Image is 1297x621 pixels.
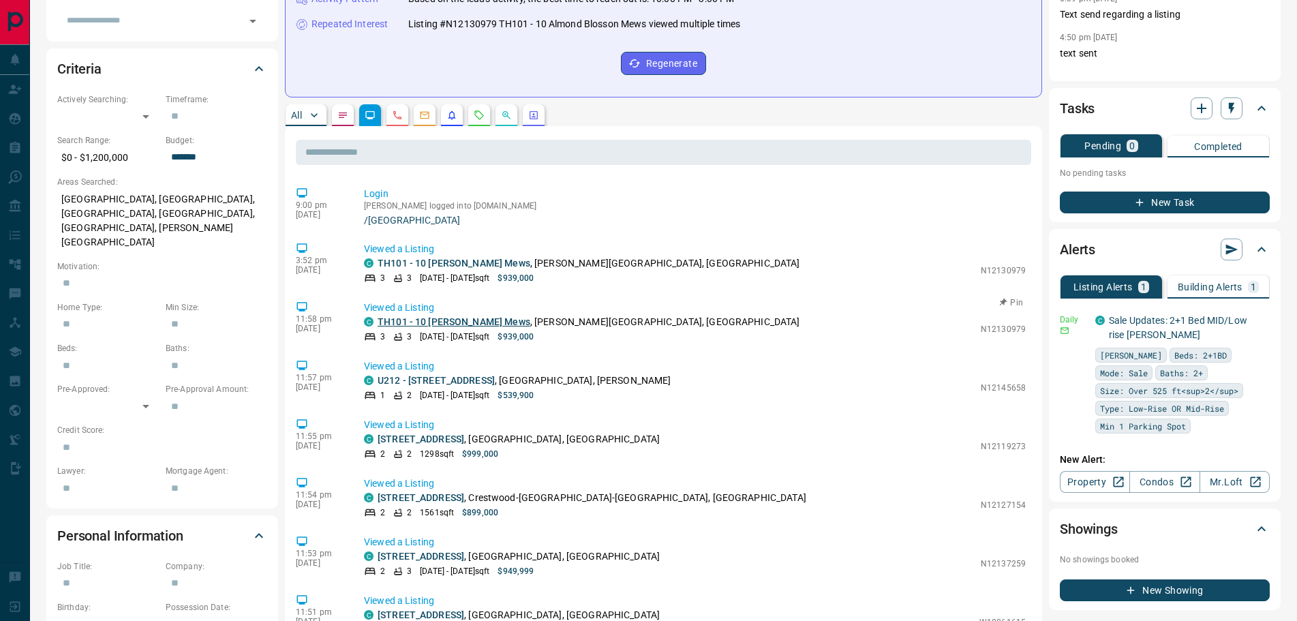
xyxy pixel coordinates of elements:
[57,383,159,395] p: Pre-Approved:
[1100,402,1224,415] span: Type: Low-Rise OR Mid-Rise
[1060,7,1270,22] p: Text send regarding a listing
[1060,453,1270,467] p: New Alert:
[1141,282,1146,292] p: 1
[57,525,183,547] h2: Personal Information
[1194,142,1242,151] p: Completed
[1100,348,1162,362] span: [PERSON_NAME]
[296,200,344,210] p: 9:00 pm
[378,491,806,505] p: , Crestwood-[GEOGRAPHIC_DATA]-[GEOGRAPHIC_DATA], [GEOGRAPHIC_DATA]
[1060,46,1270,61] p: text sent
[380,565,385,577] p: 2
[364,610,373,620] div: condos.ca
[1095,316,1105,325] div: condos.ca
[378,609,464,620] a: [STREET_ADDRESS]
[296,373,344,382] p: 11:57 pm
[296,314,344,324] p: 11:58 pm
[420,448,454,460] p: 1298 sqft
[166,134,267,147] p: Budget:
[296,607,344,617] p: 11:51 pm
[364,476,1026,491] p: Viewed a Listing
[981,558,1026,570] p: N12137259
[57,424,267,436] p: Credit Score:
[1100,384,1238,397] span: Size: Over 525 ft<sup>2</sup>
[1251,282,1256,292] p: 1
[166,342,267,354] p: Baths:
[57,465,159,477] p: Lawyer:
[364,258,373,268] div: condos.ca
[420,272,489,284] p: [DATE] - [DATE] sqft
[981,382,1026,394] p: N12145658
[1060,314,1087,326] p: Daily
[364,187,1026,201] p: Login
[380,506,385,519] p: 2
[378,374,671,388] p: , [GEOGRAPHIC_DATA], [PERSON_NAME]
[420,331,489,343] p: [DATE] - [DATE] sqft
[501,110,512,121] svg: Opportunities
[981,323,1026,335] p: N12130979
[57,519,267,552] div: Personal Information
[378,375,495,386] a: U212 - [STREET_ADDRESS]
[296,382,344,392] p: [DATE]
[296,265,344,275] p: [DATE]
[1174,348,1227,362] span: Beds: 2+1BD
[296,500,344,509] p: [DATE]
[378,432,660,446] p: , [GEOGRAPHIC_DATA], [GEOGRAPHIC_DATA]
[498,331,534,343] p: $939,000
[407,331,412,343] p: 3
[57,52,267,85] div: Criteria
[407,272,412,284] p: 3
[378,258,530,269] a: TH101 - 10 [PERSON_NAME] Mews
[498,565,534,577] p: $949,999
[408,17,740,31] p: Listing #N12130979 TH101 - 10 Almond Blosson Mews viewed multiple times
[498,272,534,284] p: $939,000
[981,499,1026,511] p: N12127154
[166,465,267,477] p: Mortgage Agent:
[1178,282,1242,292] p: Building Alerts
[296,549,344,558] p: 11:53 pm
[291,110,302,120] p: All
[1060,163,1270,183] p: No pending tasks
[57,93,159,106] p: Actively Searching:
[1060,33,1118,42] p: 4:50 pm [DATE]
[57,58,102,80] h2: Criteria
[419,110,430,121] svg: Emails
[621,52,706,75] button: Regenerate
[57,176,267,188] p: Areas Searched:
[296,441,344,451] p: [DATE]
[462,506,498,519] p: $899,000
[420,565,489,577] p: [DATE] - [DATE] sqft
[364,535,1026,549] p: Viewed a Listing
[1060,233,1270,266] div: Alerts
[166,383,267,395] p: Pre-Approval Amount:
[1109,315,1247,340] a: Sale Updates: 2+1 Bed MID/Low rise [PERSON_NAME]
[1100,366,1148,380] span: Mode: Sale
[57,560,159,573] p: Job Title:
[364,301,1026,315] p: Viewed a Listing
[420,389,489,402] p: [DATE] - [DATE] sqft
[1060,326,1069,335] svg: Email
[364,317,373,327] div: condos.ca
[364,201,1026,211] p: [PERSON_NAME] logged into [DOMAIN_NAME]
[311,17,388,31] p: Repeated Interest
[364,551,373,561] div: condos.ca
[1200,471,1270,493] a: Mr.Loft
[364,242,1026,256] p: Viewed a Listing
[166,560,267,573] p: Company:
[378,434,464,444] a: [STREET_ADDRESS]
[1060,192,1270,213] button: New Task
[1060,471,1130,493] a: Property
[407,448,412,460] p: 2
[380,389,385,402] p: 1
[296,490,344,500] p: 11:54 pm
[296,324,344,333] p: [DATE]
[981,264,1026,277] p: N12130979
[378,549,660,564] p: , [GEOGRAPHIC_DATA], [GEOGRAPHIC_DATA]
[462,448,498,460] p: $999,000
[1129,471,1200,493] a: Condos
[378,492,464,503] a: [STREET_ADDRESS]
[365,110,376,121] svg: Lead Browsing Activity
[57,301,159,314] p: Home Type:
[364,594,1026,608] p: Viewed a Listing
[57,134,159,147] p: Search Range:
[364,434,373,444] div: condos.ca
